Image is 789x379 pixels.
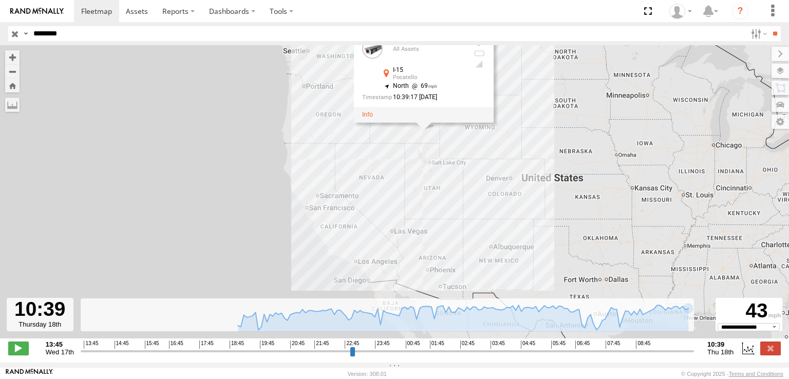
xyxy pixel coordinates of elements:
[732,3,748,20] i: ?
[707,340,734,348] strong: 10:39
[406,340,420,349] span: 00:45
[5,50,20,64] button: Zoom in
[717,299,781,323] div: 43
[636,340,650,349] span: 08:45
[10,8,64,15] img: rand-logo.svg
[260,340,274,349] span: 19:45
[22,26,30,41] label: Search Query
[46,340,74,348] strong: 13:45
[314,340,329,349] span: 21:45
[5,64,20,79] button: Zoom out
[575,340,590,349] span: 06:45
[707,348,734,356] span: Thu 18th Sep 2025
[393,46,465,52] div: All Assets
[473,49,485,58] div: No battery health information received from this device.
[6,369,53,379] a: Visit our Website
[430,340,444,349] span: 01:45
[666,4,696,19] div: Zulema McIntosch
[46,348,74,356] span: Wed 17th Sep 2025
[362,94,465,101] div: Date/time of location update
[375,340,389,349] span: 23:45
[8,342,29,355] label: Play/Stop
[348,371,387,377] div: Version: 308.01
[230,340,244,349] span: 18:45
[491,340,505,349] span: 03:45
[145,340,159,349] span: 15:45
[393,83,409,90] span: North
[5,79,20,92] button: Zoom Home
[393,75,465,81] div: Pocatello
[772,115,789,129] label: Map Settings
[729,371,783,377] a: Terms and Conditions
[606,340,620,349] span: 07:45
[760,342,781,355] label: Close
[362,39,383,59] a: View Asset Details
[115,340,129,349] span: 14:45
[199,340,214,349] span: 17:45
[290,340,305,349] span: 20:45
[681,371,783,377] div: © Copyright 2025 -
[169,340,183,349] span: 16:45
[460,340,475,349] span: 02:45
[521,340,535,349] span: 04:45
[5,98,20,112] label: Measure
[409,83,437,90] span: 69
[551,340,566,349] span: 05:45
[84,340,98,349] span: 13:45
[473,61,485,69] div: Last Event GSM Signal Strength
[393,67,465,74] div: I-15
[345,340,359,349] span: 22:45
[362,111,373,118] a: View Asset Details
[747,26,769,41] label: Search Filter Options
